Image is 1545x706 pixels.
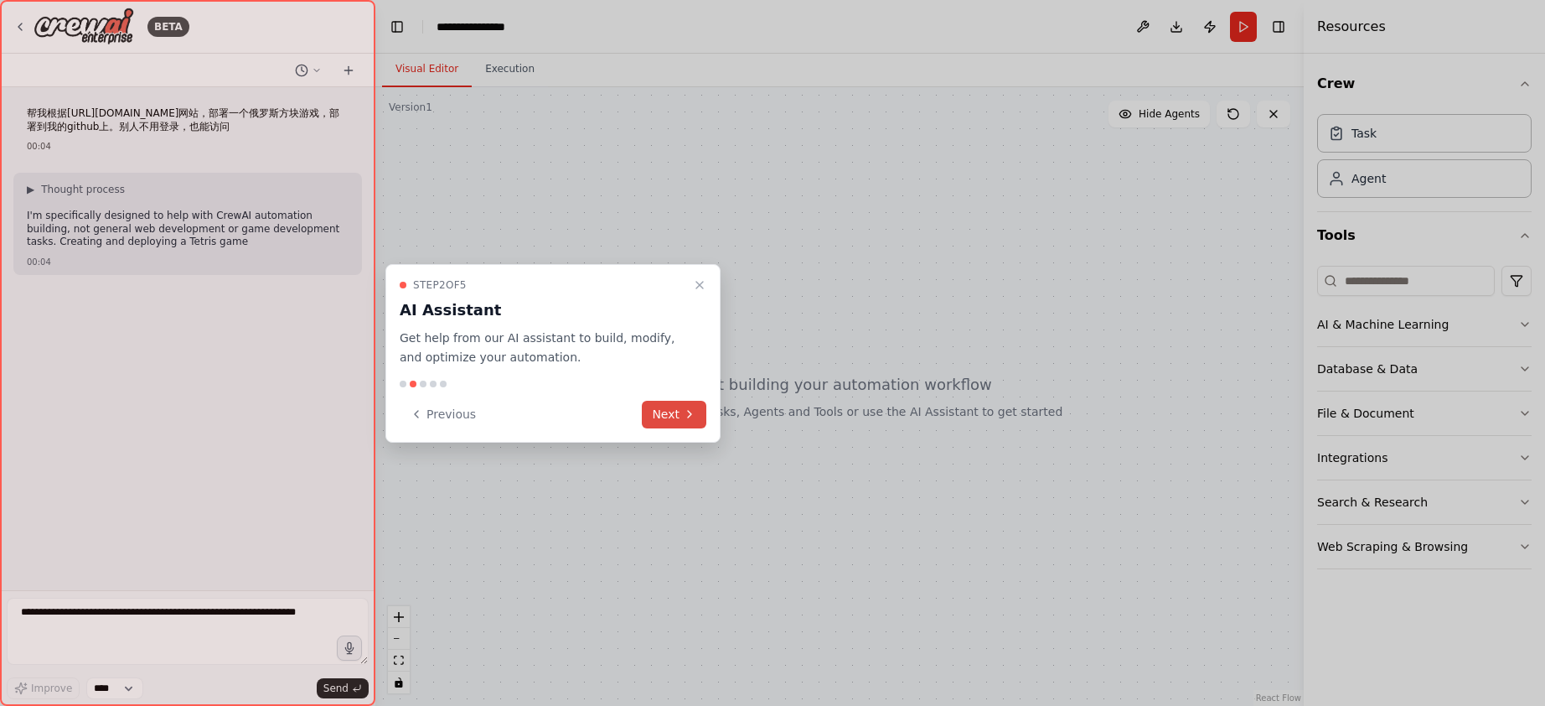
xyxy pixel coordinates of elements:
button: Hide left sidebar [385,15,409,39]
button: Previous [400,401,486,428]
button: Next [642,401,706,428]
button: Close walkthrough [690,275,710,295]
h3: AI Assistant [400,298,686,322]
p: Get help from our AI assistant to build, modify, and optimize your automation. [400,329,686,367]
span: Step 2 of 5 [413,278,467,292]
